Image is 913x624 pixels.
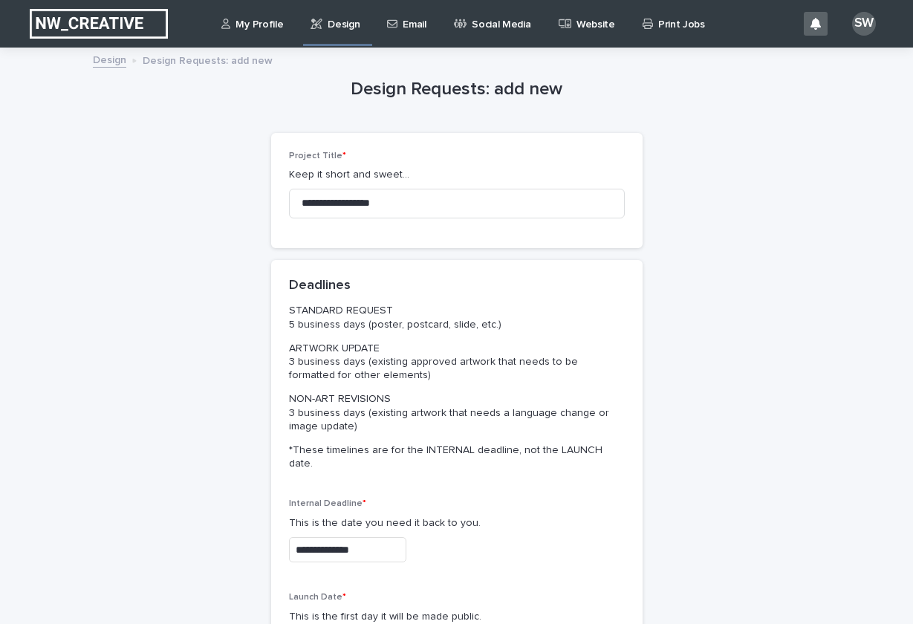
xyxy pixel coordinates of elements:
a: Design [93,51,126,68]
span: Project Title [289,152,346,160]
p: STANDARD REQUEST 5 business days (poster, postcard, slide, etc.) [289,304,619,331]
img: EUIbKjtiSNGbmbK7PdmN [30,9,168,39]
p: *These timelines are for the INTERNAL deadline, not the LAUNCH date. [289,443,619,470]
div: SW [852,12,876,36]
h1: Design Requests: add new [271,79,643,100]
p: This is the date you need it back to you. [289,516,625,531]
span: Launch Date [289,593,346,602]
p: ARTWORK UPDATE 3 business days (existing approved artwork that needs to be formatted for other el... [289,342,619,383]
p: NON-ART REVISIONS 3 business days (existing artwork that needs a language change or image update) [289,392,619,433]
p: Keep it short and sweet... [289,167,625,183]
p: Design Requests: add new [143,51,273,68]
span: Internal Deadline [289,499,366,508]
h2: Deadlines [289,278,351,294]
